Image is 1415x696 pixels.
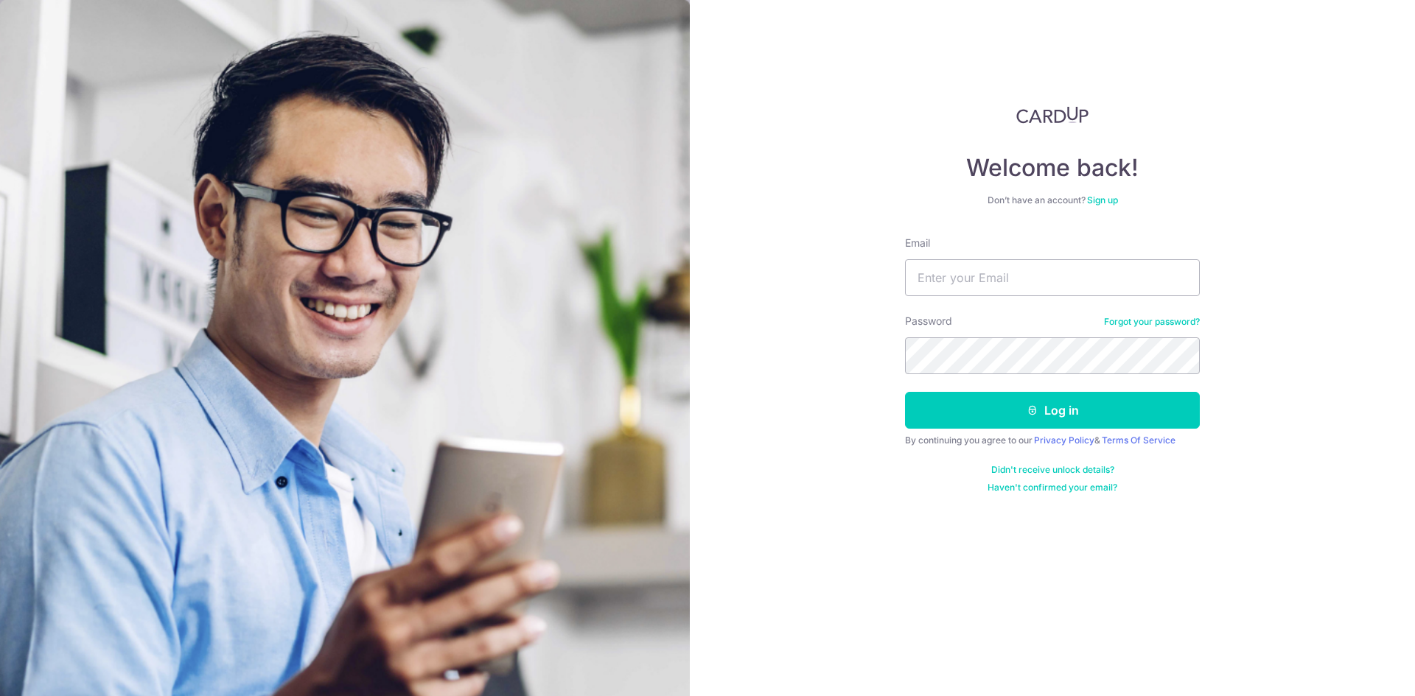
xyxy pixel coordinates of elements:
h4: Welcome back! [905,153,1200,183]
div: By continuing you agree to our & [905,435,1200,446]
a: Didn't receive unlock details? [991,464,1114,476]
img: CardUp Logo [1016,106,1089,124]
a: Sign up [1087,194,1118,205]
a: Privacy Policy [1034,435,1094,446]
a: Haven't confirmed your email? [988,482,1117,493]
div: Don’t have an account? [905,194,1200,206]
input: Enter your Email [905,259,1200,296]
button: Log in [905,392,1200,429]
a: Forgot your password? [1104,316,1200,328]
label: Email [905,236,930,250]
a: Terms Of Service [1102,435,1175,446]
label: Password [905,314,952,328]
